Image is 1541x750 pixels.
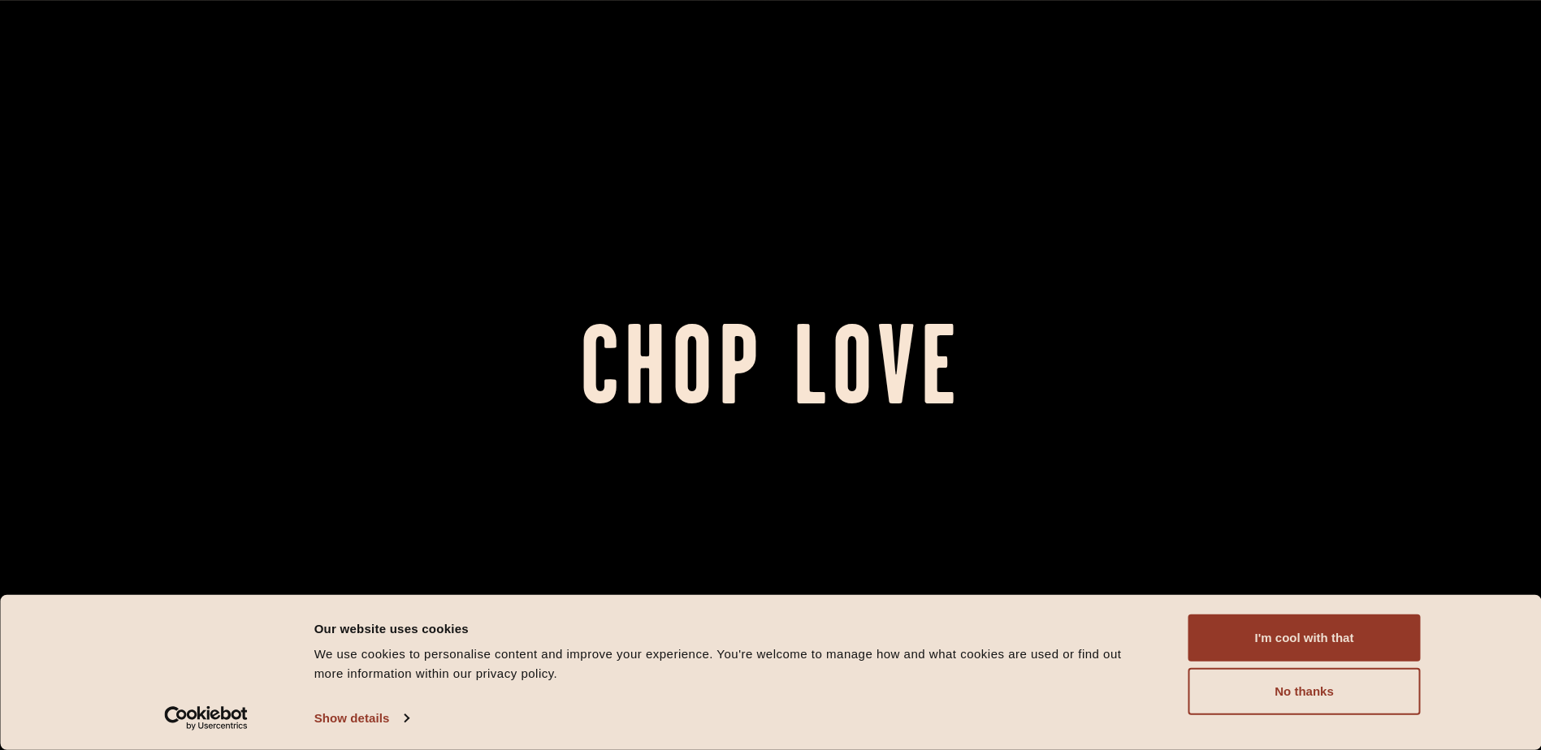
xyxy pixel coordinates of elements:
[1188,668,1421,715] button: No thanks
[135,706,277,731] a: Usercentrics Cookiebot - opens in a new window
[1188,614,1421,662] button: I'm cool with that
[314,644,1152,683] div: We use cookies to personalise content and improve your experience. You're welcome to manage how a...
[314,619,1152,638] div: Our website uses cookies
[314,706,409,731] a: Show details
